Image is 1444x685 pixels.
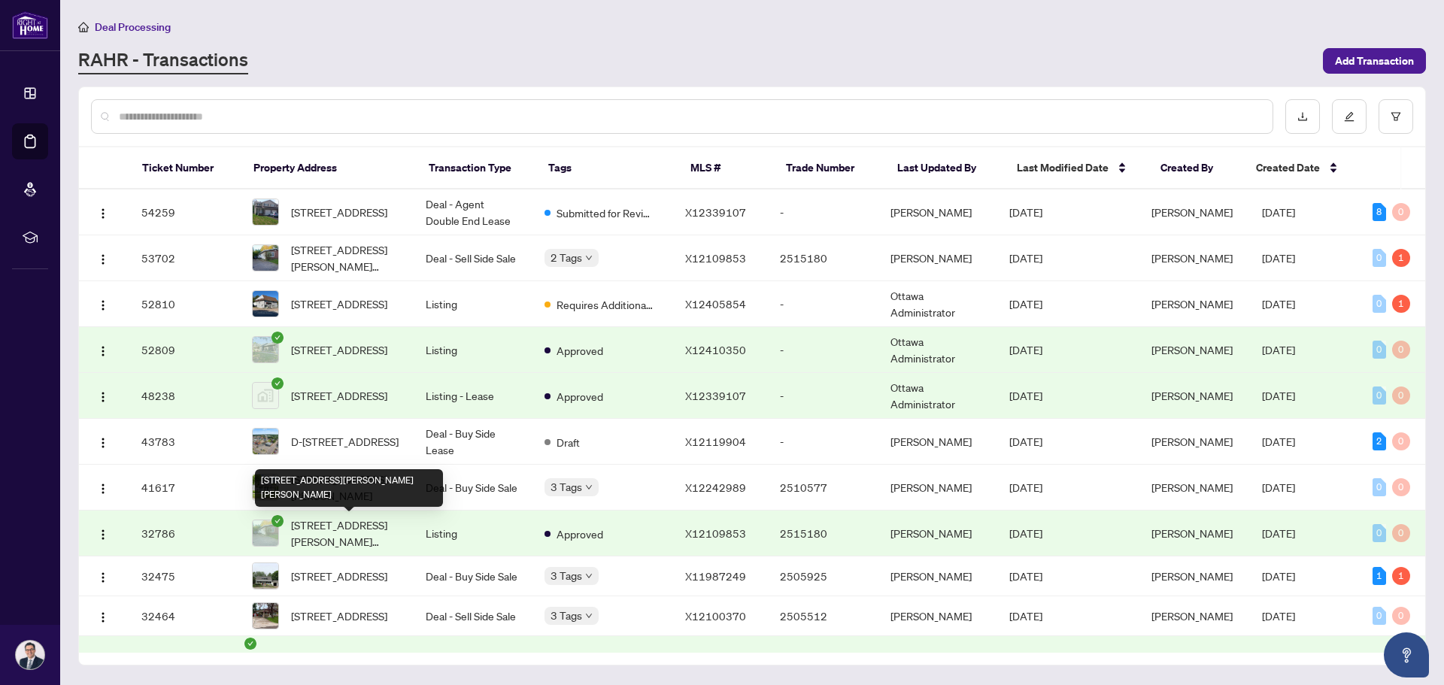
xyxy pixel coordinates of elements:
td: 2515180 [768,235,878,281]
td: 2510577 [768,465,878,511]
span: X12109853 [685,526,746,540]
td: [PERSON_NAME] [878,556,997,596]
span: X12339107 [685,205,746,219]
span: filter [1391,111,1401,122]
th: Created Date [1244,147,1355,189]
span: [PERSON_NAME] [1151,389,1233,402]
span: [DATE] [1262,297,1295,311]
td: 41617 [129,465,240,511]
div: 1 [1392,249,1410,267]
td: [PERSON_NAME] [878,189,997,235]
div: 0 [1392,386,1410,405]
button: Logo [91,338,115,362]
span: [DATE] [1262,569,1295,583]
span: [STREET_ADDRESS] [291,608,387,624]
div: 0 [1392,478,1410,496]
span: 3 Tags [551,607,582,624]
span: [DATE] [1262,480,1295,494]
th: Transaction Type [417,147,536,189]
span: [DATE] [1262,205,1295,219]
div: 0 [1392,607,1410,625]
button: Logo [91,292,115,316]
img: Logo [97,391,109,403]
span: [PERSON_NAME] [1151,609,1233,623]
div: 1 [1373,567,1386,585]
span: download [1297,111,1308,122]
td: Listing [414,511,532,556]
img: Logo [97,529,109,541]
span: home [78,22,89,32]
td: Deal - Agent Double End Lease [414,189,532,235]
span: [PERSON_NAME] [1151,569,1233,583]
img: thumbnail-img [253,520,278,546]
td: 52810 [129,281,240,327]
div: 1 [1392,295,1410,313]
th: Property Address [241,147,417,189]
span: Approved [557,342,603,359]
span: [PERSON_NAME] [1151,251,1233,265]
td: 32475 [129,556,240,596]
div: 0 [1373,386,1386,405]
span: X12339107 [685,389,746,402]
span: D-[STREET_ADDRESS] [291,433,399,450]
span: [DATE] [1009,389,1042,402]
div: 2 [1373,432,1386,450]
img: Profile Icon [16,641,44,669]
span: [DATE] [1009,251,1042,265]
td: [PERSON_NAME] [878,465,997,511]
span: [DATE] [1009,297,1042,311]
span: [PERSON_NAME] [1151,435,1233,448]
button: Add Transaction [1323,48,1426,74]
span: [DATE] [1262,526,1295,540]
div: 0 [1392,432,1410,450]
td: - [768,419,878,465]
td: 2515180 [768,511,878,556]
span: Requires Additional Docs [557,296,654,313]
span: [PERSON_NAME] [1151,526,1233,540]
button: Logo [91,246,115,270]
span: [DATE] [1009,205,1042,219]
td: - [768,189,878,235]
span: check-circle [272,515,284,527]
span: X11987249 [685,569,746,583]
span: check-circle [244,638,256,650]
td: Deal - Sell Side Sale [414,596,532,636]
span: [PERSON_NAME] [1151,297,1233,311]
span: X12242989 [685,480,746,494]
td: - [768,327,878,373]
button: Logo [91,475,115,499]
button: Logo [91,604,115,628]
img: thumbnail-img [253,291,278,317]
span: [DATE] [1262,389,1295,402]
button: Logo [91,383,115,408]
div: 0 [1392,341,1410,359]
img: thumbnail-img [253,245,278,271]
td: - [768,373,878,419]
span: [DATE] [1009,609,1042,623]
img: thumbnail-img [253,474,278,500]
span: [PERSON_NAME] [1151,480,1233,494]
span: check-circle [272,377,284,389]
img: thumbnail-img [253,429,278,454]
td: 32464 [129,596,240,636]
img: logo [12,11,48,39]
img: Logo [97,483,109,495]
img: thumbnail-img [253,603,278,629]
span: X12109853 [685,251,746,265]
td: 54259 [129,189,240,235]
img: thumbnail-img [253,337,278,362]
th: Last Updated By [885,147,1005,189]
span: 2 Tags [551,249,582,266]
span: [STREET_ADDRESS][PERSON_NAME][PERSON_NAME] [291,241,402,274]
span: X12100370 [685,609,746,623]
td: Listing - Lease [414,373,532,419]
span: [DATE] [1262,343,1295,356]
img: Logo [97,345,109,357]
td: 2505925 [768,556,878,596]
div: 0 [1373,478,1386,496]
th: Tags [536,147,678,189]
span: down [585,612,593,620]
button: edit [1332,99,1367,134]
div: 0 [1373,524,1386,542]
td: 2505512 [768,596,878,636]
